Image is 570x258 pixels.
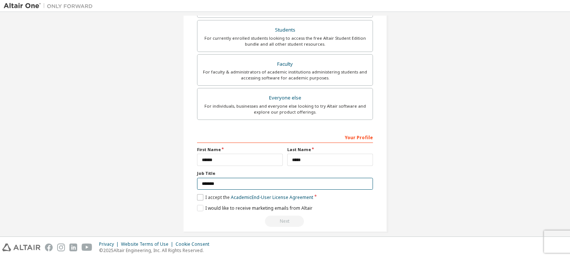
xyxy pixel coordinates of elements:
[287,147,373,153] label: Last Name
[197,131,373,143] div: Your Profile
[99,241,121,247] div: Privacy
[197,194,313,200] label: I accept the
[4,2,96,10] img: Altair One
[2,244,40,251] img: altair_logo.svg
[69,244,77,251] img: linkedin.svg
[202,35,368,47] div: For currently enrolled students looking to access the free Altair Student Edition bundle and all ...
[45,244,53,251] img: facebook.svg
[202,59,368,69] div: Faculty
[202,25,368,35] div: Students
[121,241,176,247] div: Website Terms of Use
[99,247,214,254] p: © 2025 Altair Engineering, Inc. All Rights Reserved.
[197,147,283,153] label: First Name
[197,170,373,176] label: Job Title
[202,93,368,103] div: Everyone else
[197,205,312,211] label: I would like to receive marketing emails from Altair
[202,103,368,115] div: For individuals, businesses and everyone else looking to try Altair software and explore our prod...
[176,241,214,247] div: Cookie Consent
[82,244,92,251] img: youtube.svg
[197,216,373,227] div: Read and acccept EULA to continue
[202,69,368,81] div: For faculty & administrators of academic institutions administering students and accessing softwa...
[57,244,65,251] img: instagram.svg
[231,194,313,200] a: Academic End-User License Agreement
